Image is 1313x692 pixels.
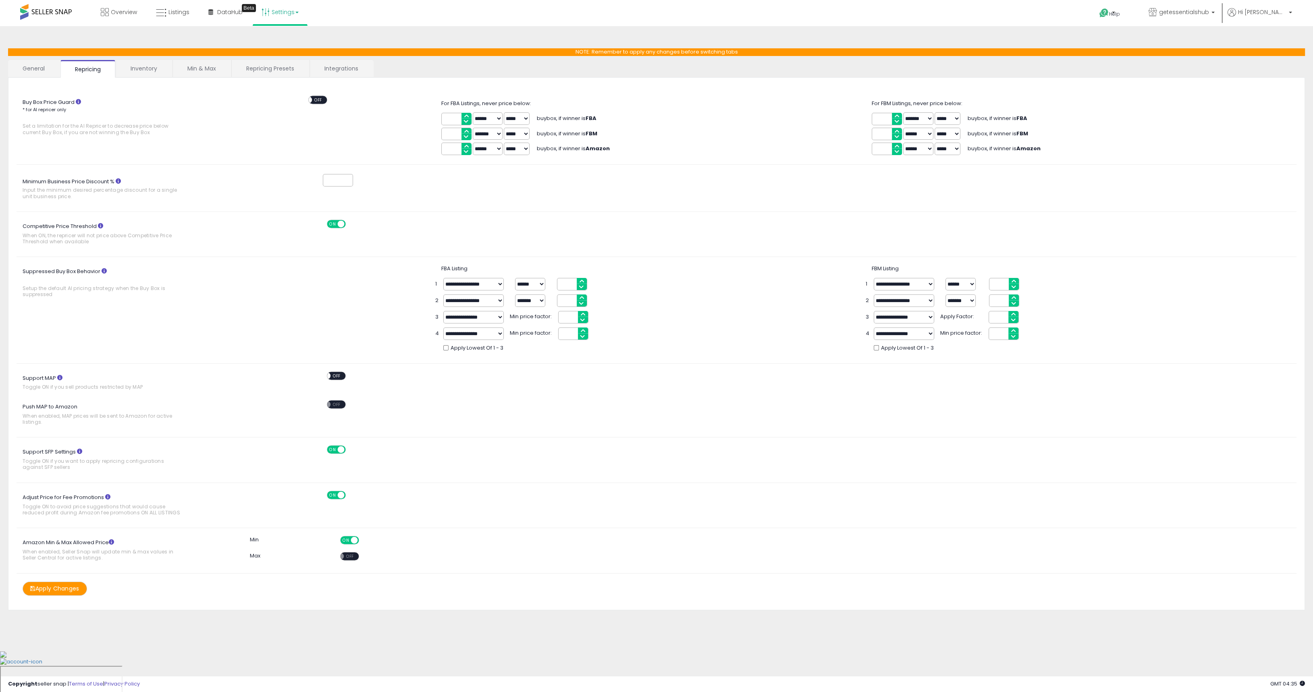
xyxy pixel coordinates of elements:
span: ON [328,446,338,453]
span: buybox, if winner is [537,145,610,152]
a: Help [1093,2,1136,26]
span: Toggle ON if you sell products restricted by MAP [23,384,185,390]
span: When ON, the repricer will not price above Competitive Price Threshold when available [23,232,185,245]
a: Integrations [310,60,373,77]
span: OFF [330,401,343,408]
label: Minimum Business Price Discount % [17,176,220,203]
label: Adjust Price for Fee Promotions [17,491,220,520]
span: DataHub [217,8,243,16]
span: 2 [435,297,439,305]
small: * for AI repricer only [23,106,66,113]
span: Hi [PERSON_NAME] [1238,8,1286,16]
span: OFF [358,537,371,544]
label: Buy Box Price Guard [17,96,220,140]
span: buybox, if winner is [968,114,1027,122]
span: Overview [111,8,137,16]
span: Set a limitation for the AI Repricer to decrease price below current Buy Box, if you are not winn... [23,123,185,135]
span: 3 [866,313,870,321]
label: Max [250,552,260,560]
span: ON [341,537,351,544]
span: Input the minimum desired percentage discount for a single unit business price. [23,187,185,199]
label: Support SFP Settings [17,445,220,474]
span: Setup the default AI pricing strategy when the Buy Box is suppressed [23,285,185,298]
span: ON [328,492,338,499]
b: FBA [586,114,596,122]
a: Repricing [60,60,115,78]
span: Min price factor: [510,311,554,321]
span: buybox, if winner is [537,130,597,137]
label: Amazon Min & Max Allowed Price [17,536,220,565]
span: Min price factor: [510,327,554,337]
b: FBM [586,130,597,137]
span: Help [1109,10,1120,17]
span: For FBM Listings, never price below: [872,99,962,107]
label: Push MAP to Amazon [17,400,220,429]
span: 4 [435,330,439,338]
span: 3 [435,313,439,321]
span: Min price factor: [940,327,985,337]
span: When enabled, Seller Snap will update min & max values in Seller Central for active listings. [23,549,185,561]
span: buybox, if winner is [968,145,1041,152]
span: Toggle ON to avoid price suggestions that would cause reduced profit during Amazon fee promotions... [23,503,185,516]
span: OFF [344,446,357,453]
div: Tooltip anchor [242,4,256,12]
span: getessentialshub [1159,8,1209,16]
b: Amazon [586,145,610,152]
span: 1 [435,280,439,288]
label: Competitive Price Threshold [17,220,220,249]
button: Apply Changes [23,582,87,596]
a: Inventory [116,60,172,77]
span: Apply Lowest Of 1 - 3 [881,344,934,352]
span: OFF [330,373,343,379]
span: 1 [866,280,870,288]
p: NOTE: Remember to apply any changes before switching tabs [8,48,1305,56]
span: buybox, if winner is [537,114,596,122]
span: OFF [344,492,357,499]
span: FBM Listing [872,265,899,272]
span: buybox, if winner is [968,130,1028,137]
span: OFF [344,553,357,560]
b: Amazon [1016,145,1041,152]
span: OFF [312,96,325,103]
span: Apply Lowest Of 1 - 3 [451,344,503,352]
span: Toggle ON if you want to apply repricing configurations against SFP sellers [23,458,185,470]
b: FBA [1016,114,1027,122]
b: FBM [1016,130,1028,137]
span: OFF [344,221,357,228]
span: When enabled, MAP prices will be sent to Amazon for active listings. [23,413,185,425]
span: FBA Listing [441,265,467,272]
span: Listings [168,8,189,16]
a: Hi [PERSON_NAME] [1228,8,1292,26]
span: 2 [866,297,870,305]
span: ON [328,221,338,228]
label: Suppressed Buy Box Behavior [17,265,220,301]
label: Min [250,536,259,544]
a: Repricing Presets [232,60,309,77]
span: For FBA Listings, never price below: [441,99,531,107]
a: General [8,60,60,77]
span: Apply Factor: [940,311,985,321]
label: Support MAP [17,372,220,394]
a: Min & Max [173,60,231,77]
span: 4 [866,330,870,338]
i: Get Help [1099,8,1109,18]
